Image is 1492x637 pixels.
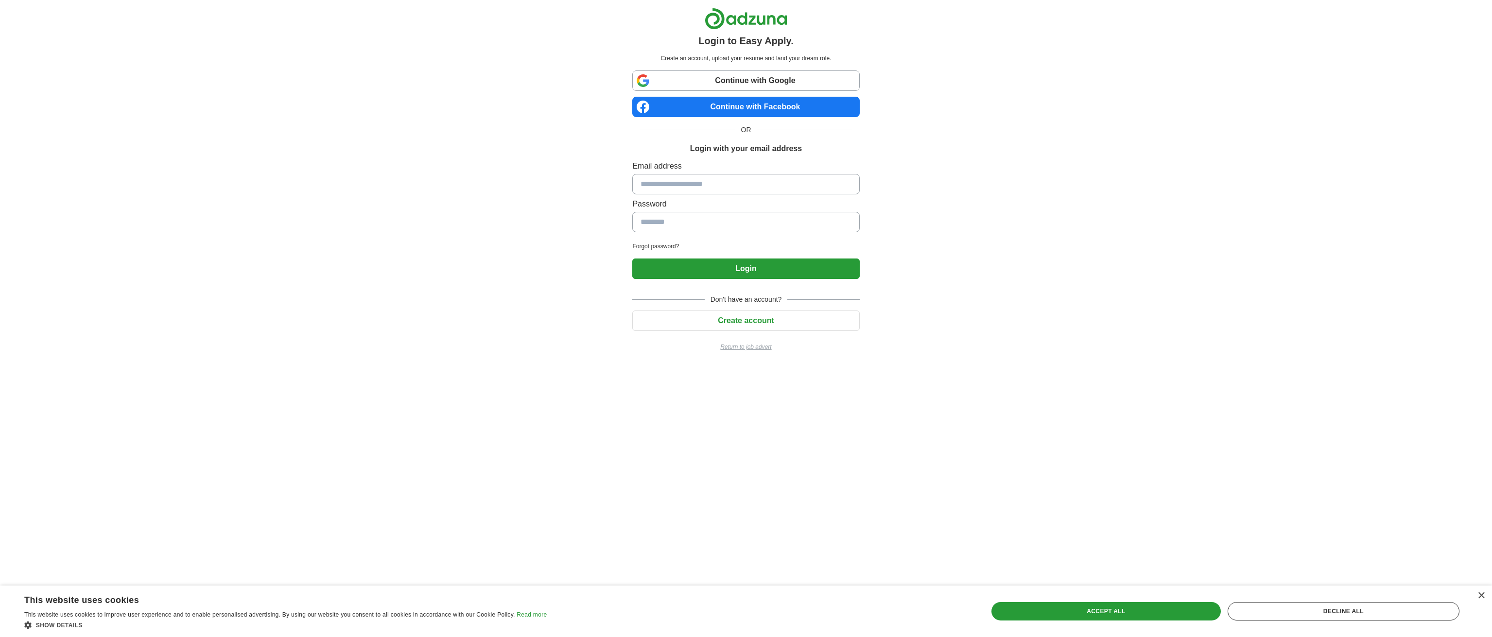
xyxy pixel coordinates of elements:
[632,310,859,331] button: Create account
[1228,602,1459,620] div: Decline all
[517,611,547,618] a: Read more, opens a new window
[632,97,859,117] a: Continue with Facebook
[24,620,547,630] div: Show details
[632,242,859,251] a: Forgot password?
[735,125,757,135] span: OR
[698,34,794,48] h1: Login to Easy Apply.
[632,160,859,172] label: Email address
[632,343,859,351] a: Return to job advert
[690,143,802,155] h1: Login with your email address
[36,622,83,629] span: Show details
[991,602,1221,620] div: Accept all
[1477,592,1485,600] div: Close
[634,54,857,63] p: Create an account, upload your resume and land your dream role.
[632,198,859,210] label: Password
[705,294,788,305] span: Don't have an account?
[632,316,859,325] a: Create account
[705,8,787,30] img: Adzuna logo
[24,591,522,606] div: This website uses cookies
[632,70,859,91] a: Continue with Google
[632,258,859,279] button: Login
[24,611,515,618] span: This website uses cookies to improve user experience and to enable personalised advertising. By u...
